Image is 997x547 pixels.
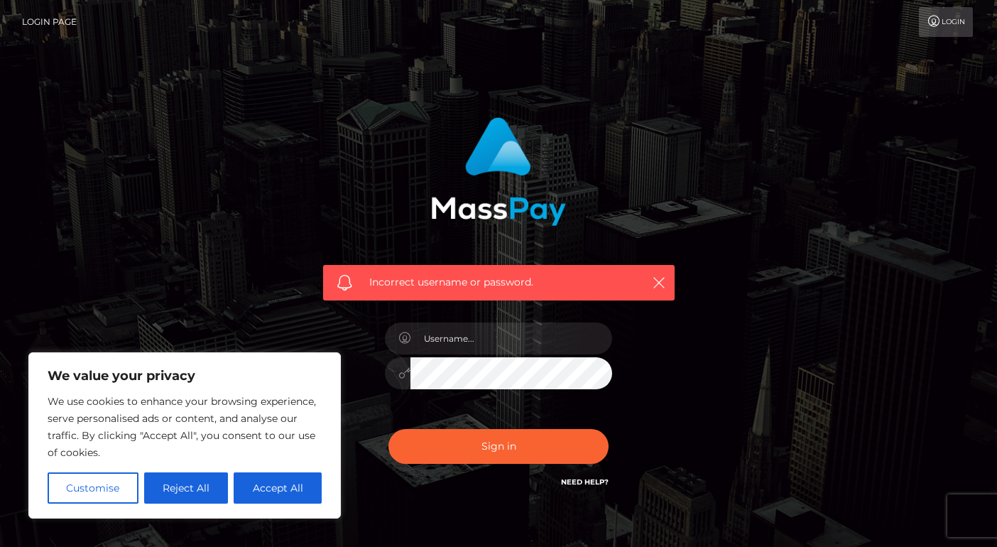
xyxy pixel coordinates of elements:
[48,472,138,504] button: Customise
[48,367,322,384] p: We value your privacy
[369,275,628,290] span: Incorrect username or password.
[144,472,229,504] button: Reject All
[410,323,612,354] input: Username...
[22,7,77,37] a: Login Page
[28,352,341,519] div: We value your privacy
[919,7,973,37] a: Login
[234,472,322,504] button: Accept All
[388,429,609,464] button: Sign in
[431,117,566,226] img: MassPay Login
[48,393,322,461] p: We use cookies to enhance your browsing experience, serve personalised ads or content, and analys...
[561,477,609,487] a: Need Help?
